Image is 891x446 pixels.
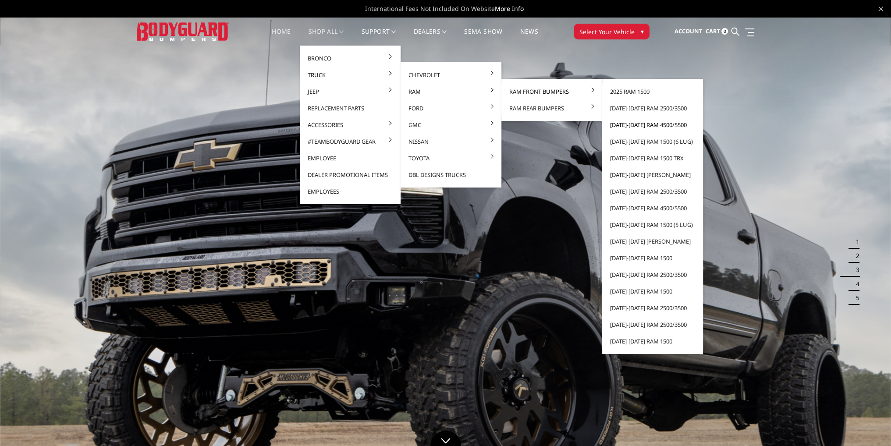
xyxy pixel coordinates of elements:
[606,300,699,316] a: [DATE]-[DATE] Ram 2500/3500
[851,291,859,305] button: 5 of 5
[606,133,699,150] a: [DATE]-[DATE] Ram 1500 (6 lug)
[606,183,699,200] a: [DATE]-[DATE] Ram 2500/3500
[705,20,728,43] a: Cart 0
[606,316,699,333] a: [DATE]-[DATE] Ram 2500/3500
[851,249,859,263] button: 2 of 5
[574,24,650,39] button: Select Your Vehicle
[606,266,699,283] a: [DATE]-[DATE] Ram 2500/3500
[362,28,396,46] a: Support
[404,83,498,100] a: Ram
[606,250,699,266] a: [DATE]-[DATE] Ram 1500
[579,27,635,36] span: Select Your Vehicle
[495,4,524,13] a: More Info
[606,200,699,216] a: [DATE]-[DATE] Ram 4500/5500
[303,183,397,200] a: Employees
[606,283,699,300] a: [DATE]-[DATE] Ram 1500
[404,133,498,150] a: Nissan
[404,150,498,166] a: Toyota
[606,117,699,133] a: [DATE]-[DATE] Ram 4500/5500
[404,67,498,83] a: Chevrolet
[606,233,699,250] a: [DATE]-[DATE] [PERSON_NAME]
[414,28,447,46] a: Dealers
[404,166,498,183] a: DBL Designs Trucks
[272,28,291,46] a: Home
[606,333,699,350] a: [DATE]-[DATE] Ram 1500
[309,28,344,46] a: shop all
[303,166,397,183] a: Dealer Promotional Items
[606,166,699,183] a: [DATE]-[DATE] [PERSON_NAME]
[303,133,397,150] a: #TeamBodyguard Gear
[851,235,859,249] button: 1 of 5
[303,50,397,67] a: Bronco
[303,117,397,133] a: Accessories
[606,83,699,100] a: 2025 Ram 1500
[606,150,699,166] a: [DATE]-[DATE] Ram 1500 TRX
[505,100,599,117] a: Ram Rear Bumpers
[851,263,859,277] button: 3 of 5
[641,27,644,36] span: ▾
[303,67,397,83] a: Truck
[705,27,720,35] span: Cart
[674,27,702,35] span: Account
[674,20,702,43] a: Account
[464,28,502,46] a: SEMA Show
[505,83,599,100] a: Ram Front Bumpers
[137,22,229,40] img: BODYGUARD BUMPERS
[303,150,397,166] a: Employee
[721,28,728,35] span: 0
[404,100,498,117] a: Ford
[851,277,859,291] button: 4 of 5
[303,83,397,100] a: Jeep
[303,100,397,117] a: Replacement Parts
[606,216,699,233] a: [DATE]-[DATE] Ram 1500 (5 lug)
[430,431,461,446] a: Click to Down
[404,117,498,133] a: GMC
[520,28,538,46] a: News
[606,100,699,117] a: [DATE]-[DATE] Ram 2500/3500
